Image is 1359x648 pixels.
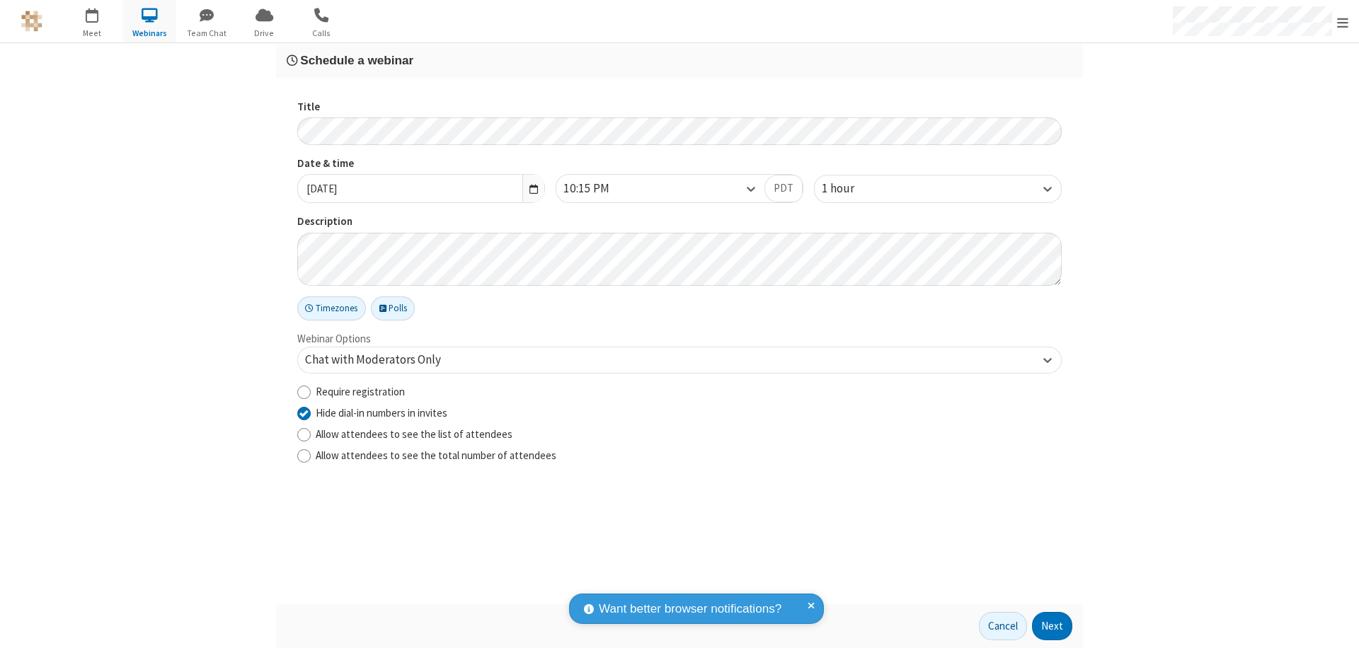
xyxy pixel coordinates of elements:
span: Drive [238,27,291,40]
span: Team Chat [180,27,234,40]
button: Next [1032,612,1072,640]
label: Description [297,214,1062,230]
span: Require registration [316,385,405,398]
label: Title [297,99,1062,115]
span: Want better browser notifications? [599,600,781,618]
label: Webinar Options [297,332,371,345]
span: Allow attendees to see the total number of attendees [316,449,556,462]
div: 10:15 PM [563,180,633,198]
div: 1 hour [822,180,878,198]
span: Allow attendees to see the list of attendees [316,427,512,441]
span: Chat with Moderators Only [305,352,441,367]
button: Cancel [979,612,1027,640]
img: QA Selenium DO NOT DELETE OR CHANGE [21,11,42,32]
span: Hide dial-in numbers in invites [316,406,447,420]
button: Polls [371,296,415,320]
label: Date & time [297,156,545,172]
button: PDT [764,175,803,203]
span: Meet [66,27,119,40]
span: Webinars [123,27,176,40]
span: Calls [295,27,348,40]
button: Timezones [297,296,366,320]
span: Schedule a webinar [300,53,413,67]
